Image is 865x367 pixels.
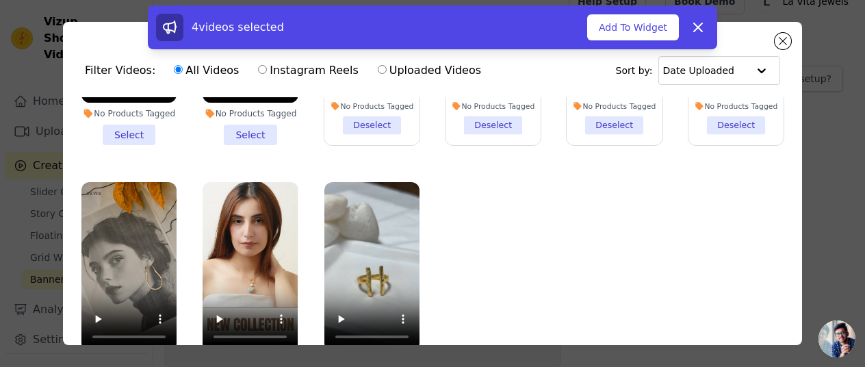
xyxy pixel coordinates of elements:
label: Instagram Reels [257,62,359,79]
a: Open chat [818,320,855,357]
label: Uploaded Videos [377,62,482,79]
div: No Products Tagged [693,101,779,111]
span: 4 videos selected [192,21,284,34]
div: No Products Tagged [571,101,657,111]
div: No Products Tagged [450,101,536,111]
label: All Videos [173,62,240,79]
div: Filter Videos: [85,55,489,86]
div: No Products Tagged [203,108,298,119]
div: No Products Tagged [329,101,415,111]
div: No Products Tagged [81,108,177,119]
div: Sort by: [616,56,781,85]
button: Add To Widget [587,14,679,40]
